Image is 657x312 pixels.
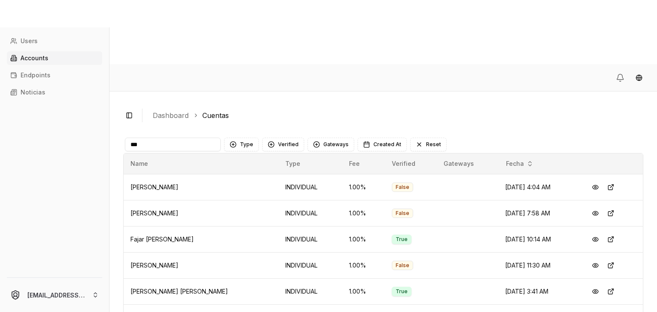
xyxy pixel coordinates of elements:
[21,72,50,78] p: Endpoints
[505,209,550,217] span: [DATE] 7:58 AM
[3,281,106,309] button: [EMAIL_ADDRESS][DOMAIN_NAME]
[342,153,385,174] th: Fee
[503,157,537,171] button: Fecha
[7,85,102,99] a: Noticias
[385,153,437,174] th: Verified
[130,262,178,269] span: [PERSON_NAME]
[308,138,354,151] button: Gateways
[21,89,45,95] p: Noticias
[349,262,366,269] span: 1.00 %
[202,110,229,121] a: Cuentas
[505,183,550,191] span: [DATE] 4:04 AM
[278,278,342,304] td: INDIVIDUAL
[505,262,550,269] span: [DATE] 11:30 AM
[437,153,498,174] th: Gateways
[27,291,85,300] p: [EMAIL_ADDRESS][DOMAIN_NAME]
[130,235,194,243] span: Fajar [PERSON_NAME]
[278,174,342,200] td: INDIVIDUAL
[358,138,407,151] button: Created At
[349,209,366,217] span: 1.00 %
[410,138,447,151] button: Reset filters
[349,183,366,191] span: 1.00 %
[130,288,228,295] span: [PERSON_NAME] [PERSON_NAME]
[278,200,342,226] td: INDIVIDUAL
[373,141,401,148] span: Created At
[505,288,548,295] span: [DATE] 3:41 AM
[130,183,178,191] span: [PERSON_NAME]
[278,252,342,278] td: INDIVIDUAL
[7,68,102,82] a: Endpoints
[130,209,178,217] span: [PERSON_NAME]
[153,110,636,121] nav: breadcrumb
[224,138,259,151] button: Type
[349,288,366,295] span: 1.00 %
[262,138,304,151] button: Verified
[349,235,366,243] span: 1.00 %
[124,153,278,174] th: Name
[505,235,551,243] span: [DATE] 10:14 AM
[278,226,342,252] td: INDIVIDUAL
[278,153,342,174] th: Type
[153,110,189,121] a: Dashboard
